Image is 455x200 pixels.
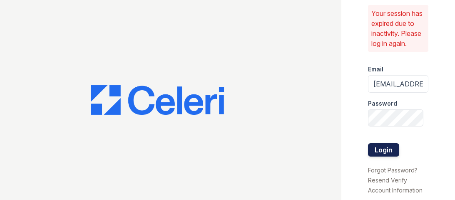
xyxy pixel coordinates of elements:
a: Resend Verify Account Information [368,177,423,194]
a: Forgot Password? [368,167,418,174]
p: Your session has expired due to inactivity. Please log in again. [371,8,425,48]
img: CE_Logo_Blue-a8612792a0a2168367f1c8372b55b34899dd931a85d93a1a3d3e32e68fde9ad4.png [91,85,224,115]
button: Login [368,143,399,157]
label: Email [368,65,383,73]
label: Password [368,99,397,108]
